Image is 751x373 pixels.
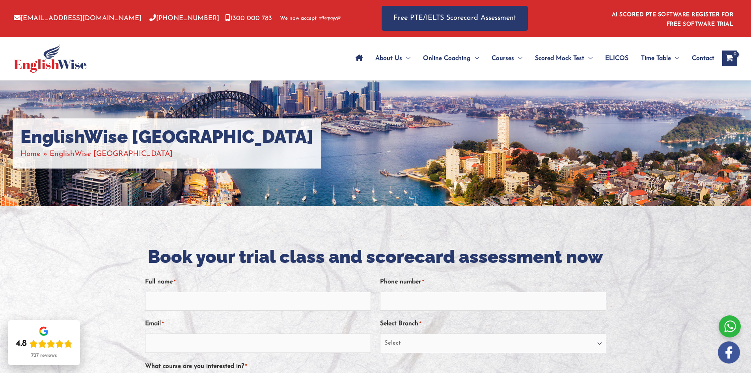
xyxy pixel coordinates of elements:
h1: EnglishWise [GEOGRAPHIC_DATA] [20,126,313,148]
span: We now accept [280,15,317,22]
label: Phone number [380,276,424,289]
span: Online Coaching [423,45,471,72]
a: Time TableMenu Toggle [635,45,686,72]
a: ELICOS [599,45,635,72]
span: Menu Toggle [671,45,679,72]
a: Free PTE/IELTS Scorecard Assessment [382,6,528,31]
a: CoursesMenu Toggle [485,45,529,72]
a: Scored Mock TestMenu Toggle [529,45,599,72]
span: Menu Toggle [402,45,410,72]
a: [PHONE_NUMBER] [149,15,219,22]
img: white-facebook.png [718,341,740,364]
a: Home [20,150,41,158]
span: Contact [692,45,714,72]
div: 727 reviews [31,352,57,359]
nav: Site Navigation: Main Menu [349,45,714,72]
a: [EMAIL_ADDRESS][DOMAIN_NAME] [14,15,142,22]
a: About UsMenu Toggle [369,45,417,72]
span: ELICOS [605,45,628,72]
nav: Breadcrumbs [20,148,313,161]
a: Online CoachingMenu Toggle [417,45,485,72]
span: Menu Toggle [584,45,593,72]
div: Rating: 4.8 out of 5 [16,338,73,349]
span: Scored Mock Test [535,45,584,72]
label: What course are you interested in? [145,360,247,373]
span: About Us [375,45,402,72]
aside: Header Widget 1 [607,6,737,31]
a: AI SCORED PTE SOFTWARE REGISTER FOR FREE SOFTWARE TRIAL [612,12,734,27]
span: Courses [492,45,514,72]
label: Select Branch [380,317,421,330]
span: Time Table [641,45,671,72]
label: Email [145,317,164,330]
span: EnglishWise [GEOGRAPHIC_DATA] [50,150,173,158]
h2: Book your trial class and scorecard assessment now [145,246,606,269]
img: Afterpay-Logo [319,16,341,21]
label: Full name [145,276,175,289]
span: Menu Toggle [514,45,522,72]
a: 1300 000 783 [225,15,272,22]
a: Contact [686,45,714,72]
img: cropped-ew-logo [14,44,87,73]
span: Menu Toggle [471,45,479,72]
a: View Shopping Cart, empty [722,51,737,66]
div: 4.8 [16,338,27,349]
